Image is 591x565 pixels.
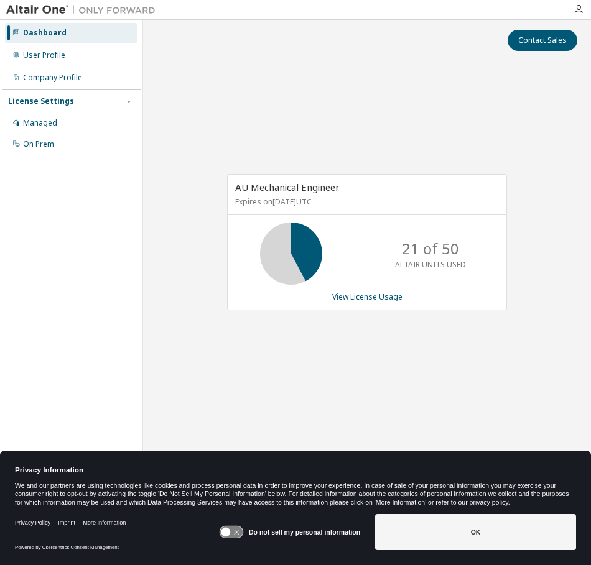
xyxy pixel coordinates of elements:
[23,73,82,83] div: Company Profile
[8,96,74,106] div: License Settings
[235,196,496,207] p: Expires on [DATE] UTC
[6,4,162,16] img: Altair One
[402,238,459,259] p: 21 of 50
[23,28,67,38] div: Dashboard
[508,30,577,51] button: Contact Sales
[332,292,403,302] a: View License Usage
[395,259,466,270] p: ALTAIR UNITS USED
[23,139,54,149] div: On Prem
[235,181,340,193] span: AU Mechanical Engineer
[23,118,57,128] div: Managed
[23,50,65,60] div: User Profile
